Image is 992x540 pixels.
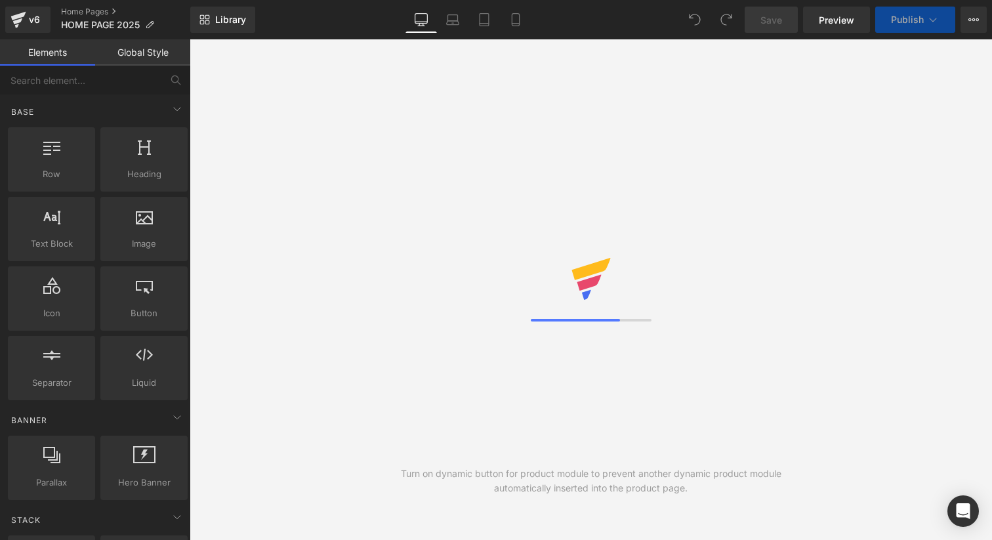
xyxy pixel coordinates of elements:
span: Separator [12,376,91,390]
button: Publish [875,7,955,33]
button: More [961,7,987,33]
span: Preview [819,13,854,27]
button: Undo [682,7,708,33]
span: Save [760,13,782,27]
span: HOME PAGE 2025 [61,20,140,30]
span: Hero Banner [104,476,184,489]
a: Tablet [468,7,500,33]
span: Base [10,106,35,118]
span: Banner [10,414,49,426]
span: Stack [10,514,42,526]
span: Icon [12,306,91,320]
button: Redo [713,7,739,33]
a: Mobile [500,7,531,33]
span: Row [12,167,91,181]
span: Text Block [12,237,91,251]
a: Laptop [437,7,468,33]
span: Heading [104,167,184,181]
span: Liquid [104,376,184,390]
div: Open Intercom Messenger [947,495,979,527]
span: Publish [891,14,924,25]
a: Preview [803,7,870,33]
span: Library [215,14,246,26]
span: Parallax [12,476,91,489]
a: New Library [190,7,255,33]
a: Global Style [95,39,190,66]
a: v6 [5,7,51,33]
span: Image [104,237,184,251]
div: Turn on dynamic button for product module to prevent another dynamic product module automatically... [390,467,792,495]
span: Button [104,306,184,320]
a: Desktop [405,7,437,33]
a: Home Pages [61,7,190,17]
div: v6 [26,11,43,28]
